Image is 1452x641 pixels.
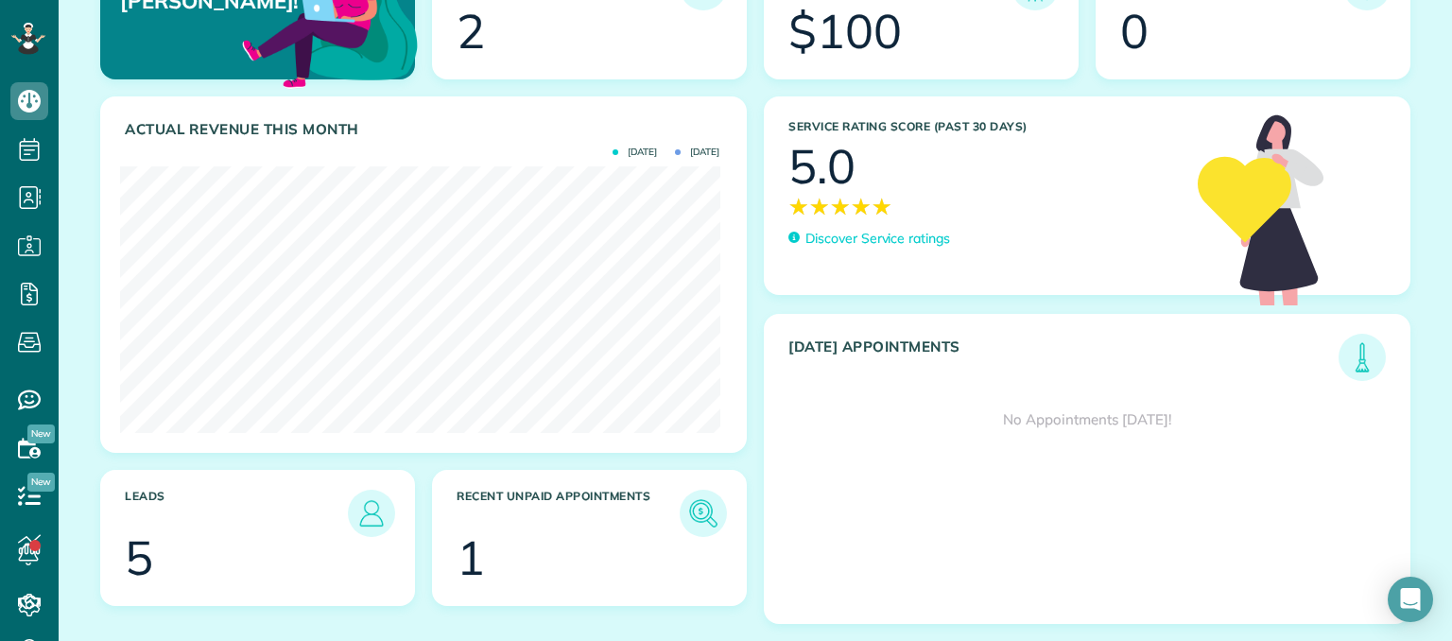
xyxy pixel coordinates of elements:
[788,143,856,190] div: 5.0
[788,190,809,223] span: ★
[1343,338,1381,376] img: icon_todays_appointments-901f7ab196bb0bea1936b74009e4eb5ffbc2d2711fa7634e0d609ed5ef32b18b.png
[684,494,722,532] img: icon_unpaid_appointments-47b8ce3997adf2238b356f14209ab4cced10bd1f174958f3ca8f1d0dd7fffeee.png
[125,490,348,537] h3: Leads
[27,424,55,443] span: New
[457,490,680,537] h3: Recent unpaid appointments
[872,190,892,223] span: ★
[788,338,1339,381] h3: [DATE] Appointments
[788,229,950,249] a: Discover Service ratings
[809,190,830,223] span: ★
[830,190,851,223] span: ★
[457,8,485,55] div: 2
[613,147,657,157] span: [DATE]
[805,229,950,249] p: Discover Service ratings
[788,120,1179,133] h3: Service Rating score (past 30 days)
[457,534,485,581] div: 1
[125,534,153,581] div: 5
[125,121,727,138] h3: Actual Revenue this month
[765,381,1409,459] div: No Appointments [DATE]!
[27,473,55,492] span: New
[851,190,872,223] span: ★
[1120,8,1149,55] div: 0
[1388,577,1433,622] div: Open Intercom Messenger
[675,147,719,157] span: [DATE]
[788,8,902,55] div: $100
[353,494,390,532] img: icon_leads-1bed01f49abd5b7fead27621c3d59655bb73ed531f8eeb49469d10e621d6b896.png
